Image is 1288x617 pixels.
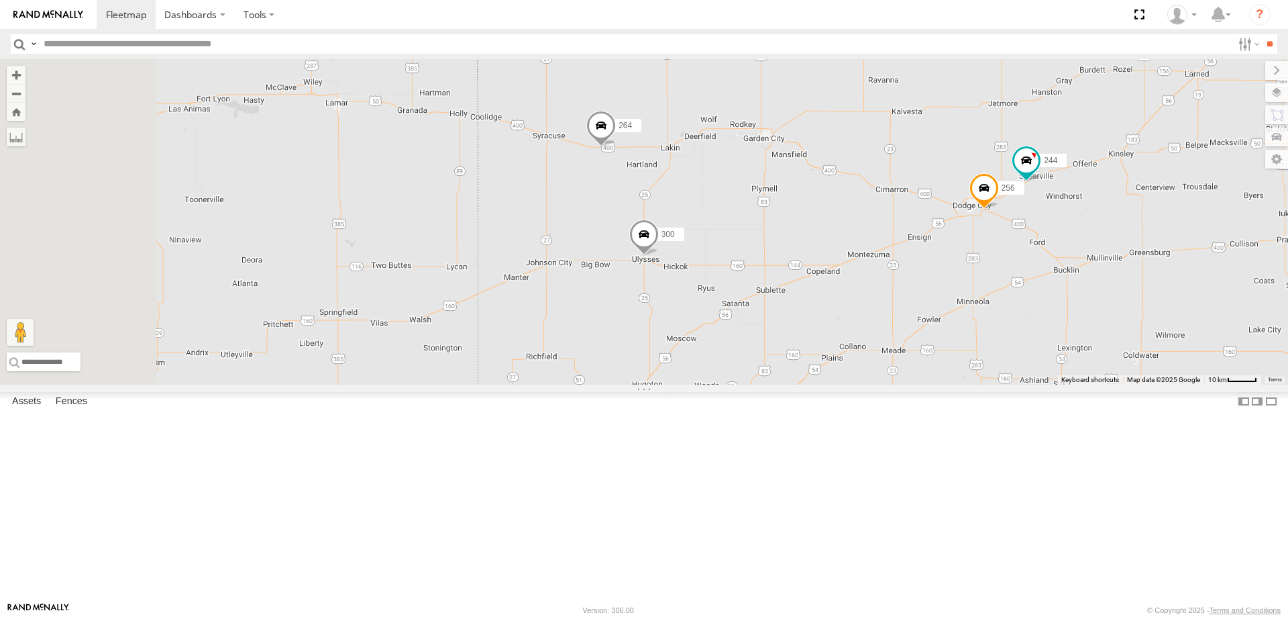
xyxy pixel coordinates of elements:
[619,121,632,130] span: 264
[5,392,48,411] label: Assets
[1127,376,1200,383] span: Map data ©2025 Google
[1044,156,1057,165] span: 244
[1061,375,1119,385] button: Keyboard shortcuts
[7,128,25,146] label: Measure
[1163,5,1201,25] div: Steve Basgall
[1268,377,1282,383] a: Terms (opens in new tab)
[1208,376,1227,383] span: 10 km
[661,230,675,239] span: 300
[1237,392,1250,412] label: Dock Summary Table to the Left
[1233,34,1262,54] label: Search Filter Options
[1265,392,1278,412] label: Hide Summary Table
[583,606,634,614] div: Version: 306.00
[1002,183,1015,192] span: 256
[13,10,83,19] img: rand-logo.svg
[1147,606,1281,614] div: © Copyright 2025 -
[1210,606,1281,614] a: Terms and Conditions
[7,103,25,121] button: Zoom Home
[1265,150,1288,169] label: Map Settings
[1249,4,1271,26] i: ?
[7,319,34,346] button: Drag Pegman onto the map to open Street View
[1250,392,1264,412] label: Dock Summary Table to the Right
[7,604,69,617] a: Visit our Website
[49,392,94,411] label: Fences
[7,84,25,103] button: Zoom out
[1204,375,1261,385] button: Map Scale: 10 km per 41 pixels
[28,34,39,54] label: Search Query
[7,66,25,84] button: Zoom in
